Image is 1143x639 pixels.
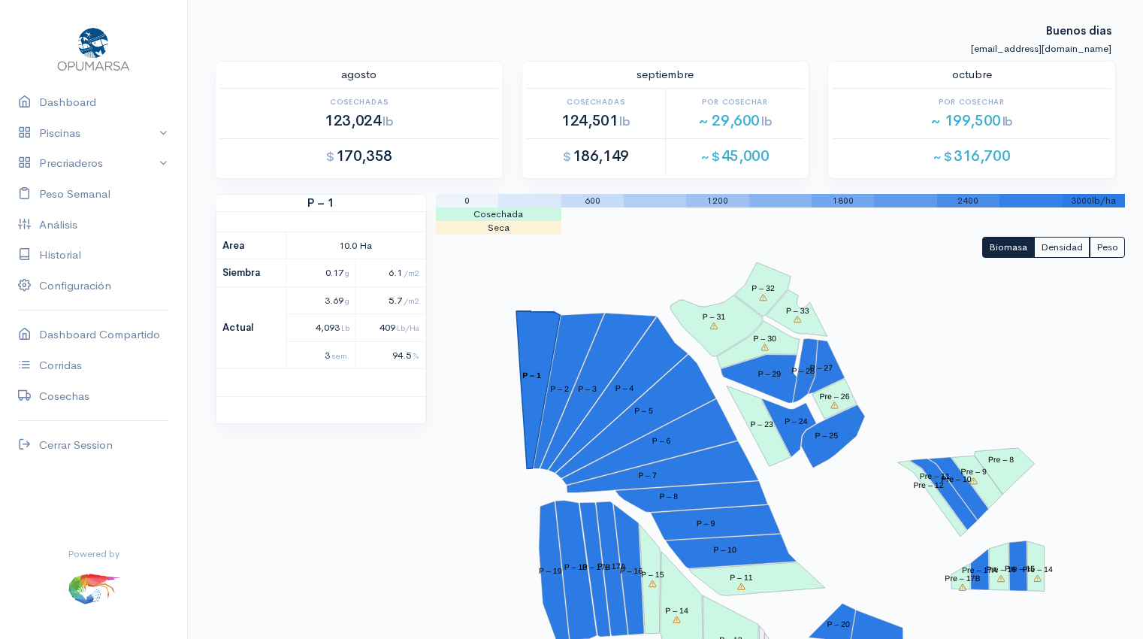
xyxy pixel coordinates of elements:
span: 1800 [833,195,854,207]
span: g [345,295,349,306]
tspan: Pre – 16 [986,565,1016,574]
img: ... [67,561,121,615]
tspan: Pre – 17A [962,566,997,575]
h6: Cosechadas [220,98,498,106]
span: 600 [585,195,600,207]
tspan: P – 31 [703,313,726,322]
tspan: P – 7 [638,471,657,480]
tspan: P – 3 [578,385,597,394]
tspan: Pre – 11 [920,472,950,481]
td: 10.0 Ha [286,232,425,259]
span: ~ $ [701,149,720,165]
th: Siembra [216,259,286,287]
button: Biomasa [982,237,1034,259]
span: Lb [341,323,349,333]
tspan: P – 17B [582,563,611,572]
span: Densidad [1041,241,1083,253]
span: lb [619,114,630,129]
span: lb [383,114,393,129]
span: 1200 [707,195,728,207]
tspan: P – 32 [751,284,775,293]
span: 124,501 [561,111,630,130]
span: % [413,350,419,361]
span: Peso [1096,241,1118,253]
td: 5.7 [355,286,425,314]
th: Actual [216,286,286,369]
tspan: P – 1 [522,371,541,380]
tspan: P – 29 [758,370,782,379]
tspan: P – 8 [659,492,678,501]
div: agosto [211,66,507,83]
tspan: Pre – 14 [1023,565,1053,574]
tspan: P – 6 [652,437,671,446]
tspan: P – 15 [641,571,664,580]
td: 6.1 [355,259,425,287]
tspan: P – 24 [785,417,808,426]
tspan: P – 14 [665,607,688,616]
strong: Buenos dias [1046,8,1111,38]
th: Area [216,232,286,259]
tspan: P – 9 [697,519,715,528]
tspan: P – 20 [827,620,850,629]
span: 0 [464,195,470,207]
tspan: P – 2 [550,384,569,393]
span: 45,000 [701,147,769,165]
button: Densidad [1034,237,1090,259]
h6: Por Cosechar [833,98,1111,106]
span: 186,149 [563,147,629,165]
tspan: P – 23 [750,420,773,429]
td: 94.5 [355,341,425,369]
span: ~ 29,600 [698,111,772,130]
span: $ [563,149,571,165]
tspan: P – 25 [815,431,838,440]
span: sem. [331,350,349,361]
tspan: P – 18 [564,563,588,572]
tspan: P – 30 [753,334,776,343]
span: 316,700 [933,147,1010,165]
tspan: P – 16 [619,567,643,576]
tspan: Pre – 9 [961,468,987,477]
small: [EMAIL_ADDRESS][DOMAIN_NAME] [971,42,1111,55]
td: 3.69 [286,286,355,314]
button: Peso [1090,237,1125,259]
tspan: Pre – 12 [913,481,943,490]
div: septiembre [518,66,814,83]
tspan: P – 5 [634,407,653,416]
tspan: Pre – 10 [942,475,972,484]
tspan: Pre – 8 [988,456,1014,465]
tspan: Pre – 17B [945,574,980,583]
span: /m2 [404,268,419,278]
strong: P – 1 [216,195,426,212]
div: octubre [824,66,1120,83]
td: Seca [436,221,561,235]
span: g [345,268,349,278]
td: 3 [286,341,355,369]
img: Opumarsa [54,24,133,72]
span: /m2 [404,295,419,306]
tspan: P – 17A [597,562,626,571]
tspan: Pre – 26 [819,392,849,401]
td: 4,093 [286,314,355,342]
tspan: P – 4 [615,384,634,393]
span: Biomasa [989,241,1027,253]
span: lb [761,114,772,129]
span: lb [1002,114,1013,129]
span: $ [326,149,334,165]
td: 409 [355,314,425,342]
td: 0.17 [286,259,355,287]
tspan: P – 19 [539,566,562,575]
tspan: P – 33 [786,306,809,315]
span: lb/ha [1092,195,1116,207]
tspan: Pre – 15 [1005,564,1035,573]
tspan: P – 10 [713,546,736,555]
span: Lb/Ha [397,323,419,333]
h6: Cosechadas [527,98,665,106]
span: 170,358 [326,147,392,165]
td: Cosechada [436,207,561,221]
tspan: P – 27 [809,363,833,372]
span: 123,024 [325,111,393,130]
tspan: P – 11 [730,574,753,583]
span: 2400 [957,195,978,207]
span: 3000 [1071,195,1092,207]
span: ~ $ [933,149,952,165]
